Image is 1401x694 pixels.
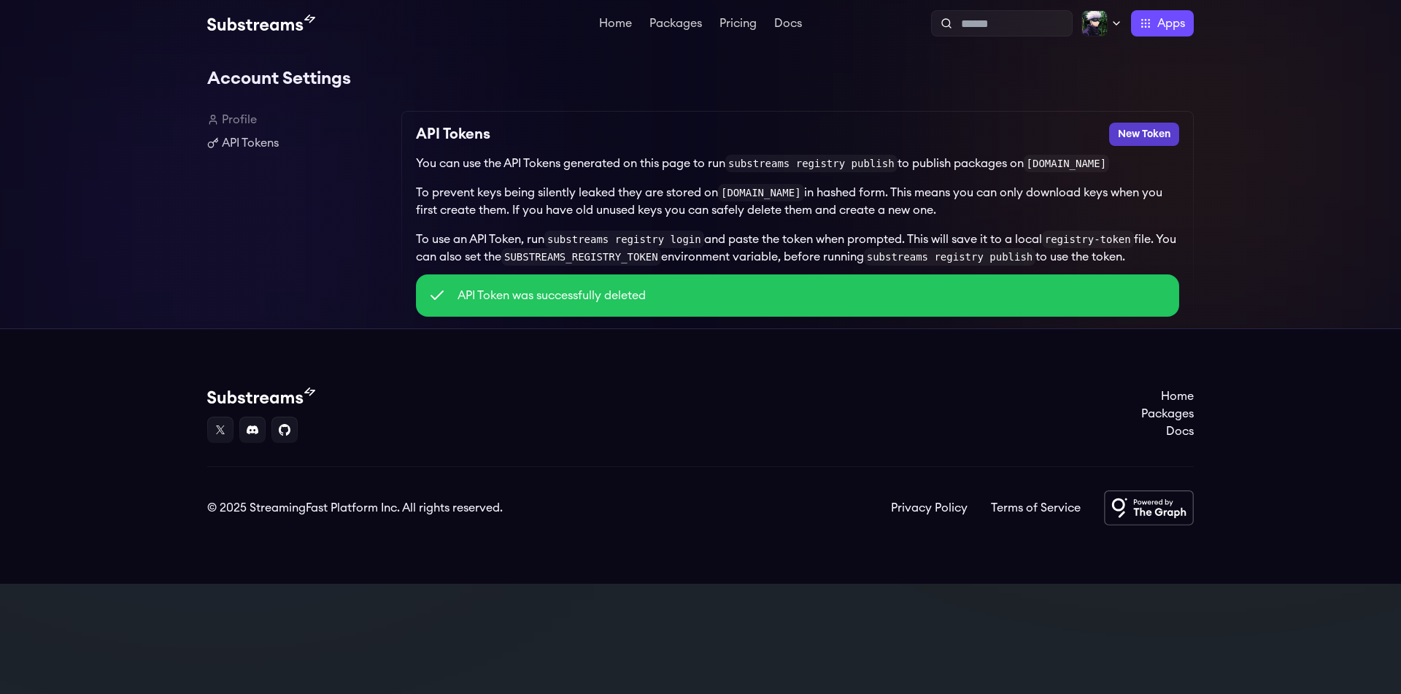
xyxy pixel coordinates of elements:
[207,111,390,128] a: Profile
[1104,490,1194,525] img: Powered by The Graph
[207,388,315,405] img: Substream's logo
[416,184,1179,219] p: To prevent keys being silently leaked they are stored on in hashed form. This means you can only ...
[207,15,315,32] img: Substream's logo
[501,248,661,266] code: SUBSTREAMS_REGISTRY_TOKEN
[207,64,1194,93] h1: Account Settings
[647,18,705,32] a: Packages
[458,287,646,304] p: API Token was successfully deleted
[864,248,1036,266] code: substreams registry publish
[891,499,968,517] a: Privacy Policy
[1141,405,1194,423] a: Packages
[1024,155,1110,172] code: [DOMAIN_NAME]
[1141,388,1194,405] a: Home
[1157,15,1185,32] span: Apps
[1141,423,1194,440] a: Docs
[991,499,1081,517] a: Terms of Service
[596,18,635,32] a: Home
[1081,10,1108,36] img: Profile
[718,184,804,201] code: [DOMAIN_NAME]
[416,231,1179,266] p: To use an API Token, run and paste the token when prompted. This will save it to a local file. Yo...
[207,134,390,152] a: API Tokens
[207,499,503,517] div: © 2025 StreamingFast Platform Inc. All rights reserved.
[544,231,704,248] code: substreams registry login
[416,123,490,146] h2: API Tokens
[1109,123,1179,146] button: New Token
[416,155,1179,172] p: You can use the API Tokens generated on this page to run to publish packages on
[717,18,760,32] a: Pricing
[725,155,898,172] code: substreams registry publish
[1042,231,1134,248] code: registry-token
[771,18,805,32] a: Docs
